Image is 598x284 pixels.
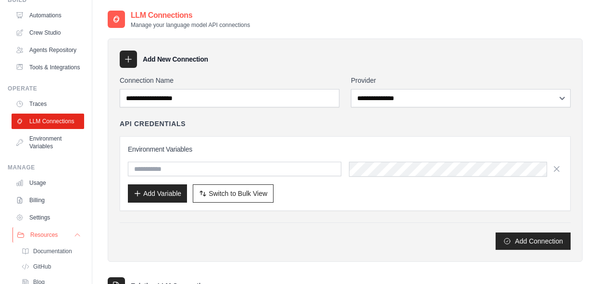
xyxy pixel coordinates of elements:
a: Automations [12,8,84,23]
a: Documentation [17,245,84,258]
span: Switch to Bulk View [209,189,267,198]
button: Switch to Bulk View [193,184,274,203]
span: Documentation [33,247,72,255]
a: LLM Connections [12,114,84,129]
a: Settings [12,210,84,225]
h4: API Credentials [120,119,186,129]
a: Traces [12,96,84,112]
div: Operate [8,85,84,92]
button: Resources [12,227,85,243]
div: Manage [8,164,84,171]
span: Resources [30,231,58,239]
a: Agents Repository [12,42,84,58]
h3: Environment Variables [128,144,562,154]
button: Add Variable [128,184,187,203]
label: Provider [351,76,571,85]
a: Crew Studio [12,25,84,40]
span: GitHub [33,263,51,271]
a: Billing [12,193,84,208]
a: Tools & Integrations [12,60,84,75]
button: Add Connection [496,232,571,250]
a: Usage [12,175,84,191]
a: Environment Variables [12,131,84,154]
h2: LLM Connections [131,10,250,21]
a: GitHub [17,260,84,273]
h3: Add New Connection [143,54,208,64]
label: Connection Name [120,76,339,85]
p: Manage your language model API connections [131,21,250,29]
